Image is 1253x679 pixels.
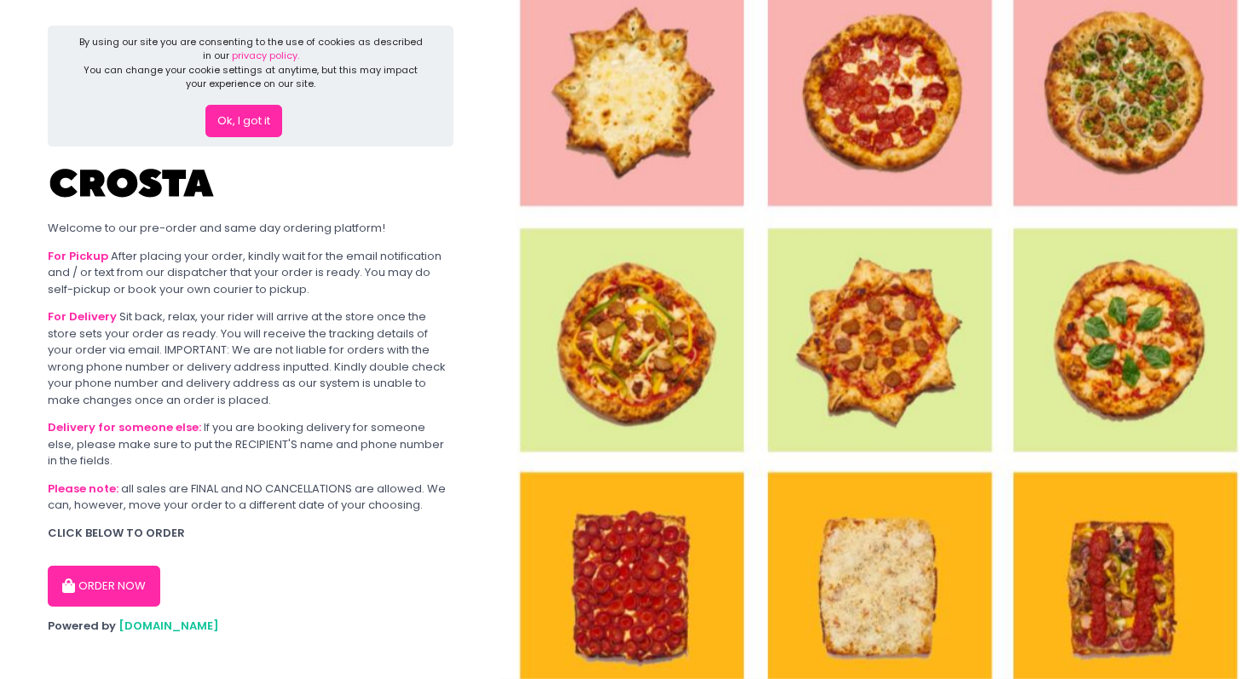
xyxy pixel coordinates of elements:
[48,566,160,607] button: ORDER NOW
[48,220,453,237] div: Welcome to our pre-order and same day ordering platform!
[48,419,453,469] div: If you are booking delivery for someone else, please make sure to put the RECIPIENT'S name and ph...
[205,105,282,137] button: Ok, I got it
[48,525,453,542] div: CLICK BELOW TO ORDER
[48,480,118,497] b: Please note:
[48,158,218,209] img: Crosta Pizzeria
[48,618,453,635] div: Powered by
[48,248,108,264] b: For Pickup
[48,308,453,408] div: Sit back, relax, your rider will arrive at the store once the store sets your order as ready. You...
[48,308,117,325] b: For Delivery
[232,49,299,62] a: privacy policy.
[48,480,453,514] div: all sales are FINAL and NO CANCELLATIONS are allowed. We can, however, move your order to a diffe...
[48,419,201,435] b: Delivery for someone else:
[48,248,453,298] div: After placing your order, kindly wait for the email notification and / or text from our dispatche...
[118,618,219,634] a: [DOMAIN_NAME]
[77,35,425,91] div: By using our site you are consenting to the use of cookies as described in our You can change you...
